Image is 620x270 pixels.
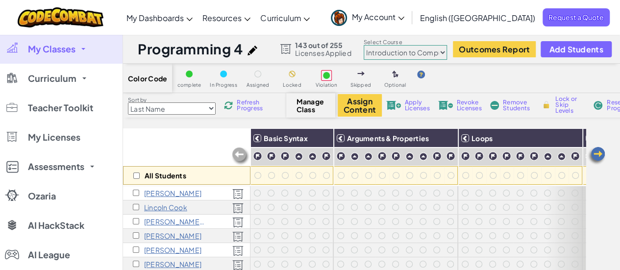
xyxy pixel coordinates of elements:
img: IconChallengeLevel.svg [461,151,470,161]
button: Outcomes Report [453,41,536,57]
span: Skipped [350,82,371,88]
img: IconPracticeLevel.svg [405,152,414,161]
img: Arrow_Left_Inactive.png [231,147,250,166]
span: English ([GEOGRAPHIC_DATA]) [420,13,535,23]
img: Arrow_Left.png [587,146,606,166]
img: IconChallengeLevel.svg [391,151,400,161]
p: Timothy Green [144,246,201,254]
img: IconChallengeLevel.svg [529,151,539,161]
span: AI HackStack [28,221,84,230]
img: IconPracticeLevel.svg [295,152,303,161]
img: IconChallengeLevel.svg [516,151,525,161]
p: Waylon Hill [144,260,201,268]
img: Licensed [232,245,244,256]
button: Assign Content [338,94,382,117]
span: Ozaria [28,192,56,200]
img: IconLicenseApply.svg [386,101,401,110]
img: IconLicenseRevoke.svg [438,101,453,110]
img: IconPracticeLevel.svg [364,152,372,161]
span: Loops [471,134,493,143]
img: Licensed [232,231,244,242]
img: IconRemoveStudents.svg [490,101,499,110]
img: CodeCombat logo [18,7,103,27]
img: IconChallengeLevel.svg [322,151,331,161]
a: Resources [198,4,255,31]
label: Select Course [364,38,447,46]
span: Resources [202,13,242,23]
img: avatar [331,10,347,26]
a: Request a Quote [543,8,610,26]
a: Curriculum [255,4,315,31]
img: Licensed [232,203,244,214]
img: IconChallengeLevel.svg [267,151,276,161]
img: IconPracticeLevel.svg [308,152,317,161]
p: Lincoln Cook [144,203,187,211]
img: IconChallengeLevel.svg [474,151,484,161]
p: Jaedyn Condrey [144,189,201,197]
span: Licenses Applied [295,49,351,57]
span: Teacher Toolkit [28,103,93,112]
img: IconChallengeLevel.svg [570,151,580,161]
span: Refresh Progress [237,99,267,111]
img: IconChallengeLevel.svg [280,151,290,161]
img: IconChallengeLevel.svg [253,151,262,161]
a: My Account [326,2,409,33]
a: English ([GEOGRAPHIC_DATA]) [415,4,540,31]
span: Manage Class [297,98,325,113]
span: Lock or Skip Levels [555,96,584,114]
span: My Classes [28,45,75,53]
img: Licensed [232,189,244,199]
img: IconOptionalLevel.svg [392,71,398,78]
img: IconChallengeLevel.svg [336,151,346,161]
span: Assigned [247,82,270,88]
img: IconPracticeLevel.svg [350,152,359,161]
a: My Dashboards [122,4,198,31]
img: IconLock.svg [541,100,551,109]
p: All Students [145,172,186,179]
span: Assessments [28,162,84,171]
span: Curriculum [28,74,76,83]
span: Arguments & Properties [347,134,429,143]
span: Locked [283,82,301,88]
span: Revoke Licenses [457,99,482,111]
label: Sort by [128,96,216,104]
img: IconPracticeLevel.svg [419,152,427,161]
span: Apply Licenses [405,99,430,111]
img: IconChallengeLevel.svg [446,151,455,161]
img: iconPencil.svg [248,46,257,55]
span: AI League [28,250,70,259]
span: Basic Syntax [264,134,308,143]
img: Licensed [232,217,244,228]
span: Optional [384,82,406,88]
span: My Dashboards [126,13,184,23]
img: IconChallengeLevel.svg [432,151,442,161]
img: IconReset.svg [593,101,603,110]
img: IconSkippedLevel.svg [357,72,365,75]
span: 143 out of 255 [295,41,351,49]
span: My Licenses [28,133,80,142]
img: IconChallengeLevel.svg [488,151,497,161]
img: IconChallengeLevel.svg [585,151,595,161]
span: In Progress [210,82,237,88]
img: IconChallengeLevel.svg [377,151,387,161]
img: IconPracticeLevel.svg [557,152,566,161]
span: Violation [315,82,337,88]
p: Amy Frederick [144,232,201,240]
span: Add Students [549,45,603,53]
button: Add Students [541,41,611,57]
span: Color Code [128,74,167,82]
span: Remove Students [503,99,532,111]
p: Danica D [144,218,205,225]
img: IconReload.svg [224,101,233,110]
img: IconPracticeLevel.svg [544,152,552,161]
img: IconHint.svg [417,71,425,78]
span: My Account [352,12,404,22]
span: complete [177,82,201,88]
img: IconChallengeLevel.svg [502,151,511,161]
h1: Programming 4 [138,40,243,58]
span: Curriculum [260,13,301,23]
